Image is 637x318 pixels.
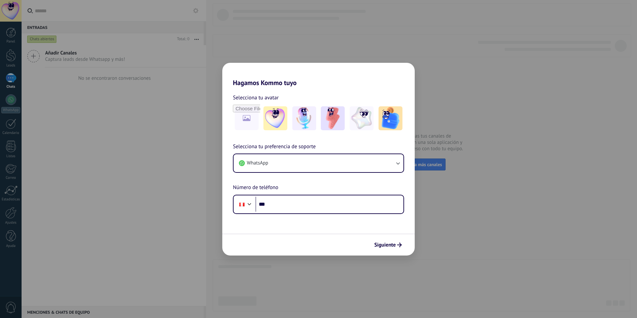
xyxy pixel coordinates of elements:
img: -3.jpeg [321,106,345,130]
img: -5.jpeg [379,106,402,130]
button: Siguiente [371,239,405,251]
img: -4.jpeg [350,106,374,130]
img: -2.jpeg [292,106,316,130]
span: Siguiente [374,243,396,247]
button: WhatsApp [234,154,403,172]
img: -1.jpeg [263,106,287,130]
span: Selecciona tu avatar [233,93,279,102]
span: Número de teléfono [233,183,278,192]
h2: Hagamos Kommo tuyo [222,63,415,87]
span: WhatsApp [247,160,268,166]
span: Selecciona tu preferencia de soporte [233,143,316,151]
div: Peru: + 51 [236,197,248,211]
